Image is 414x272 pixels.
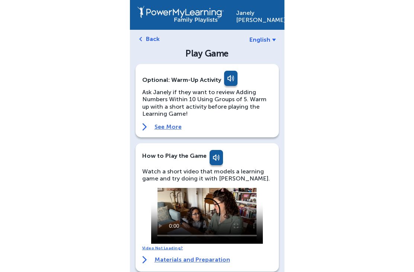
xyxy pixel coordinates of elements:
div: Janely [PERSON_NAME] [236,6,277,23]
img: PowerMyLearning Connect [137,6,224,23]
b: How to Play the Game [142,152,207,159]
img: right-arrow.svg [142,123,147,131]
img: left-arrow.svg [139,37,142,41]
img: right-arrow.svg [142,256,147,263]
a: Materials and Preparation [142,256,230,263]
div: Optional: Warm-Up Activity [142,71,272,89]
p: Watch a short video that models a learning game and try doing it with [PERSON_NAME]. [142,168,272,182]
p: Ask Janely if they want to review Adding Numbers Within 10 Using Groups of 5. Warm up with a shor... [142,89,272,117]
a: Video Not Loading? [142,246,183,250]
div: Play Game [143,49,271,58]
span: English [249,36,270,43]
a: English [249,36,276,43]
a: See More [142,123,272,131]
a: Back [146,35,160,42]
